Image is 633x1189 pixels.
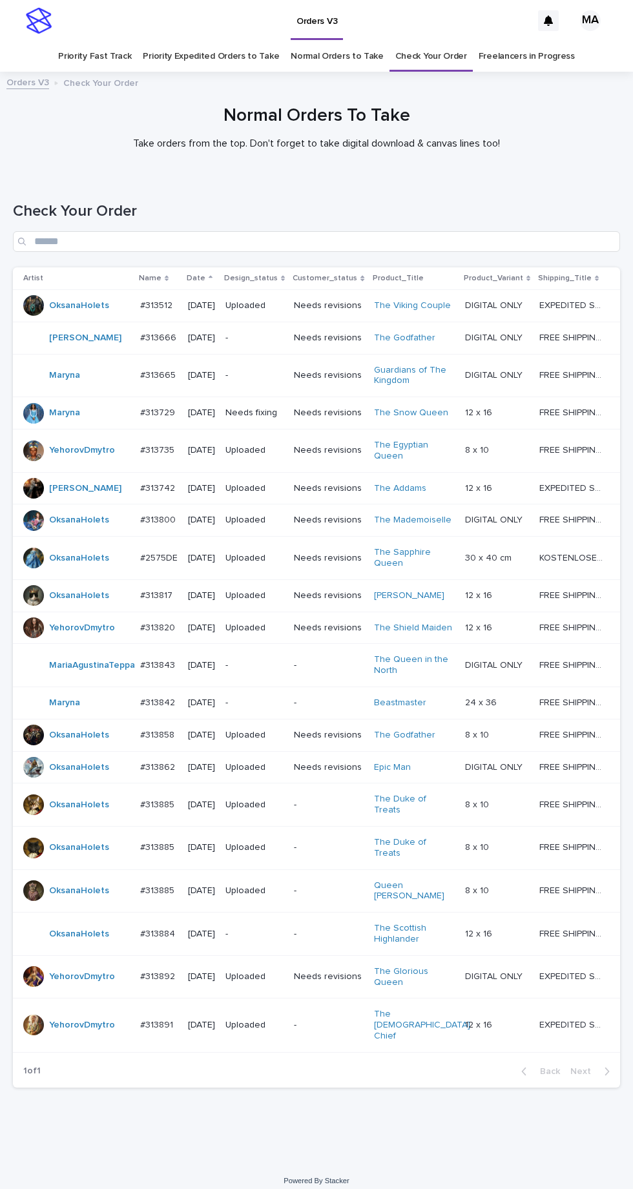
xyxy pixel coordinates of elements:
[465,727,492,741] p: 8 x 10
[49,445,115,456] a: YehorovDmytro
[374,483,426,494] a: The Addams
[63,75,138,89] p: Check Your Order
[539,969,605,982] p: EXPEDITED SHIPPING - preview in 1 business day; delivery up to 5 business days after your approval.
[291,41,384,72] a: Normal Orders to Take
[225,445,284,456] p: Uploaded
[539,883,605,896] p: FREE SHIPPING - preview in 1-2 business days, after your approval delivery will take 5-10 b.d.
[58,138,575,150] p: Take orders from the top. Don't forget to take digital download & canvas lines too!
[580,10,601,31] div: MA
[188,1020,215,1031] p: [DATE]
[225,971,284,982] p: Uploaded
[140,405,178,419] p: #313729
[539,550,605,564] p: KOSTENLOSER VERSAND - Vorschau in 1-2 Werktagen, nach Genehmigung 10-12 Werktage Lieferung
[49,300,109,311] a: OksanaHolets
[225,300,284,311] p: Uploaded
[13,105,620,127] h1: Normal Orders To Take
[140,760,178,773] p: #313862
[139,271,161,285] p: Name
[225,483,284,494] p: Uploaded
[538,271,592,285] p: Shipping_Title
[539,727,605,741] p: FREE SHIPPING - preview in 1-2 business days, after your approval delivery will take 5-10 b.d.
[49,1020,115,1031] a: YehorovDmytro
[465,840,492,853] p: 8 x 10
[188,842,215,853] p: [DATE]
[511,1066,565,1077] button: Back
[188,483,215,494] p: [DATE]
[465,883,492,896] p: 8 x 10
[294,730,363,741] p: Needs revisions
[140,797,177,811] p: #313885
[13,826,623,869] tr: OksanaHolets #313885#313885 [DATE]Uploaded-The Duke of Treats 8 x 108 x 10 FREE SHIPPING - previe...
[13,289,623,322] tr: OksanaHolets #313512#313512 [DATE]UploadedNeeds revisionsThe Viking Couple DIGITAL ONLYDIGITAL ON...
[465,481,495,494] p: 12 x 16
[294,762,363,773] p: Needs revisions
[49,929,109,940] a: OksanaHolets
[140,442,177,456] p: #313735
[539,481,605,494] p: EXPEDITED SHIPPING - preview in 1 business day; delivery up to 5 business days after your approval.
[374,333,435,344] a: The Godfather
[225,590,284,601] p: Uploaded
[294,842,363,853] p: -
[374,623,452,634] a: The Shield Maiden
[374,966,455,988] a: The Glorious Queen
[294,408,363,419] p: Needs revisions
[13,612,623,644] tr: YehorovDmytro #313820#313820 [DATE]UploadedNeeds revisionsThe Shield Maiden 12 x 1612 x 16 FREE S...
[140,840,177,853] p: #313885
[140,727,177,741] p: #313858
[49,408,80,419] a: Maryna
[187,271,205,285] p: Date
[140,330,179,344] p: #313666
[23,271,43,285] p: Artist
[224,271,278,285] p: Design_status
[294,623,363,634] p: Needs revisions
[294,885,363,896] p: -
[374,440,455,462] a: The Egyptian Queen
[374,837,455,859] a: The Duke of Treats
[465,1017,495,1031] p: 12 x 16
[49,885,109,896] a: OksanaHolets
[188,730,215,741] p: [DATE]
[188,408,215,419] p: [DATE]
[465,588,495,601] p: 12 x 16
[539,588,605,601] p: FREE SHIPPING - preview in 1-2 business days, after your approval delivery will take 5-10 b.d.
[188,445,215,456] p: [DATE]
[13,231,620,252] div: Search
[465,298,525,311] p: DIGITAL ONLY
[465,695,499,708] p: 24 x 36
[49,762,109,773] a: OksanaHolets
[140,657,178,671] p: #313843
[374,880,455,902] a: Queen [PERSON_NAME]
[188,553,215,564] p: [DATE]
[374,698,426,708] a: Beastmaster
[188,800,215,811] p: [DATE]
[140,695,178,708] p: #313842
[225,515,284,526] p: Uploaded
[13,322,623,354] tr: [PERSON_NAME] #313666#313666 [DATE]-Needs revisionsThe Godfather DIGITAL ONLYDIGITAL ONLY FREE SH...
[188,885,215,896] p: [DATE]
[225,408,284,419] p: Needs fixing
[539,442,605,456] p: FREE SHIPPING - preview in 1-2 business days, after your approval delivery will take 5-10 b.d.
[374,654,455,676] a: The Queen in the North
[539,298,605,311] p: EXPEDITED SHIPPING - preview in 1 business day; delivery up to 5 business days after your approval.
[13,783,623,827] tr: OksanaHolets #313885#313885 [DATE]Uploaded-The Duke of Treats 8 x 108 x 10 FREE SHIPPING - previe...
[465,442,492,456] p: 8 x 10
[13,719,623,751] tr: OksanaHolets #313858#313858 [DATE]UploadedNeeds revisionsThe Godfather 8 x 108 x 10 FREE SHIPPING...
[465,405,495,419] p: 12 x 16
[539,840,605,853] p: FREE SHIPPING - preview in 1-2 business days, after your approval delivery will take 5-10 b.d.
[225,553,284,564] p: Uploaded
[465,330,525,344] p: DIGITAL ONLY
[539,657,605,671] p: FREE SHIPPING - preview in 1-2 business days, after your approval delivery will take 5-10 b.d.
[188,762,215,773] p: [DATE]
[294,445,363,456] p: Needs revisions
[294,929,363,940] p: -
[374,547,455,569] a: The Sapphire Queen
[13,579,623,612] tr: OksanaHolets #313817#313817 [DATE]UploadedNeeds revisions[PERSON_NAME] 12 x 1612 x 16 FREE SHIPPI...
[188,370,215,381] p: [DATE]
[13,202,620,221] h1: Check Your Order
[140,588,175,601] p: #313817
[13,397,623,429] tr: Maryna #313729#313729 [DATE]Needs fixingNeeds revisionsThe Snow Queen 12 x 1612 x 16 FREE SHIPPIN...
[49,842,109,853] a: OksanaHolets
[140,883,177,896] p: #313885
[539,512,605,526] p: FREE SHIPPING - preview in 1-2 business days, after your approval delivery will take 5-10 b.d.
[140,298,175,311] p: #313512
